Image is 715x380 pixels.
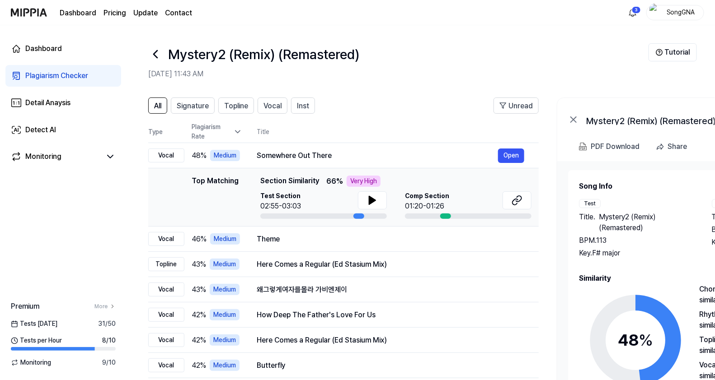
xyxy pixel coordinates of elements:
div: Here Comes a Regular (Ed Stasium Mix) [257,335,524,346]
a: Detect AI [5,119,121,141]
button: profileSongGNA [646,5,704,20]
h1: Mystery2 (Remix) (Remastered) [168,44,359,65]
span: 9 / 10 [102,358,116,367]
span: Tests [DATE] [11,319,57,329]
div: 02:55-03:03 [260,201,301,212]
img: PDF Download [579,143,587,151]
span: Unread [508,101,533,111]
button: Signature [171,97,215,114]
div: Dashboard [25,43,62,54]
span: 31 / 50 [98,319,116,329]
div: Vocal [148,232,184,246]
span: 42 % [192,310,206,320]
img: Help [656,49,663,56]
div: Vocal [148,148,184,162]
div: Plagiarism Rate [192,122,242,141]
span: Comp Section [405,191,449,201]
span: 43 % [192,259,206,270]
span: All [154,101,161,111]
a: Plagiarism Checker [5,65,121,87]
div: Butterfly [257,360,524,371]
div: Key. F# major [579,248,694,259]
span: Tests per Hour [11,336,62,345]
a: Contact [165,8,192,19]
div: How Deep The Father's Love For Us [257,310,524,320]
div: Detail Anaysis [25,97,71,108]
span: Inst [297,101,309,111]
span: Vocal [263,101,282,111]
div: Very High [347,176,381,187]
span: % [639,330,653,350]
div: Vocal [148,358,184,372]
div: Vocal [148,333,184,347]
span: 66 % [326,176,343,187]
span: 48 % [192,150,207,161]
div: Medium [210,284,240,295]
button: Tutorial [649,43,697,61]
div: Vocal [148,308,184,322]
div: 01:20-01:26 [405,201,449,212]
div: Vocal [148,283,184,297]
div: Theme [257,234,524,245]
div: BPM. 113 [579,235,694,246]
div: 3 [632,6,641,14]
div: Medium [210,259,240,270]
div: 왜그렇게여자를몰라 가비엔제이 [257,284,524,295]
button: Pricing [103,8,126,19]
div: Here Comes a Regular (Ed Stasium Mix) [257,259,524,270]
button: Topline [218,97,254,114]
button: Open [498,148,524,163]
th: Type [148,121,184,143]
img: 알림 [627,7,638,18]
div: Medium [210,309,240,320]
div: Top Matching [192,176,239,219]
div: Detect AI [25,125,56,135]
a: Update [133,8,158,19]
div: Medium [210,334,240,346]
button: All [148,97,167,114]
span: 42 % [192,360,206,371]
span: Topline [224,101,248,111]
a: Dashboard [5,38,121,60]
span: Test Section [260,191,301,201]
div: Test [579,199,601,208]
div: Medium [210,150,240,161]
h2: [DATE] 11:43 AM [148,69,649,79]
div: Medium [210,233,240,245]
span: Monitoring [11,358,51,367]
span: Title . [579,212,595,233]
th: Title [257,121,539,143]
button: Inst [291,97,315,114]
a: Monitoring [11,151,101,162]
img: profile [649,4,660,22]
div: Medium [210,360,240,371]
span: Mystery2 (Remix) (Remastered) [599,212,694,233]
button: Share [652,138,694,156]
a: More [94,302,116,310]
span: 42 % [192,335,206,346]
span: Signature [177,101,209,111]
span: Section Similarity [260,176,319,187]
button: Vocal [258,97,287,114]
span: 43 % [192,284,206,295]
button: 알림3 [626,5,640,20]
div: Share [668,141,687,153]
div: SongGNA [663,7,698,17]
div: Topline [148,257,184,271]
div: Plagiarism Checker [25,70,88,81]
div: Monitoring [25,151,61,162]
div: Somewhere Out There [257,150,498,161]
button: PDF Download [577,138,641,156]
a: Dashboard [60,8,96,19]
button: Unread [494,97,539,114]
div: PDF Download [591,141,640,153]
span: Premium [11,301,39,312]
span: 8 / 10 [102,336,116,345]
span: 46 % [192,234,207,245]
div: 48 [618,328,653,352]
a: Detail Anaysis [5,92,121,114]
